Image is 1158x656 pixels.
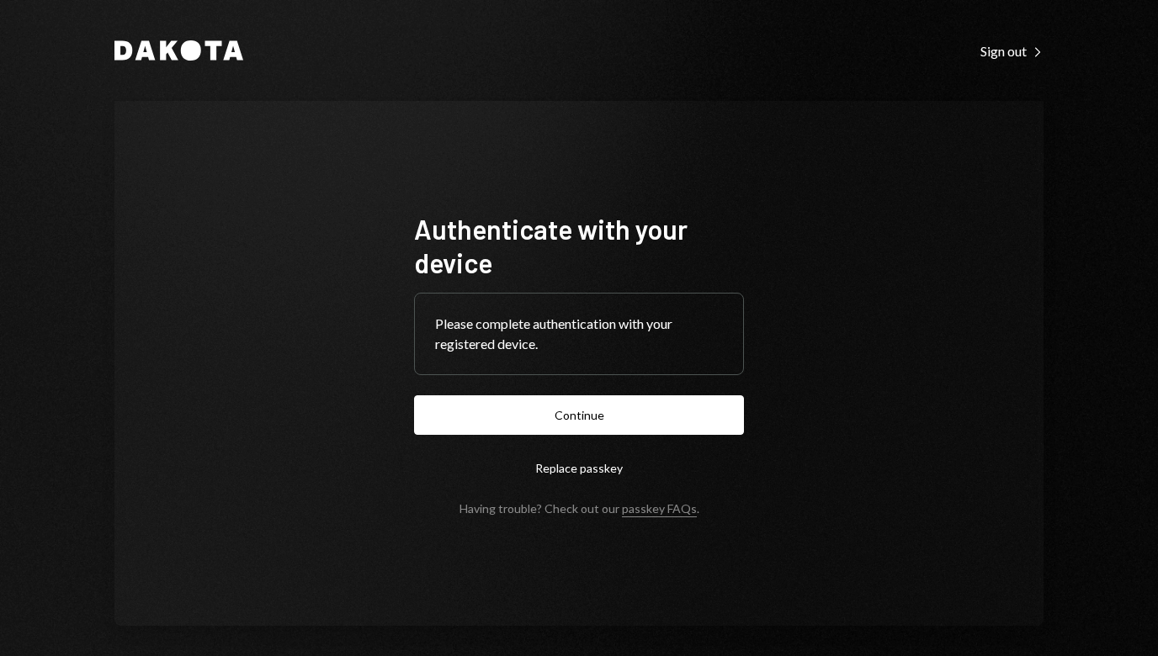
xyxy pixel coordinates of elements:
[980,41,1044,60] a: Sign out
[414,448,744,488] button: Replace passkey
[980,43,1044,60] div: Sign out
[622,501,697,517] a: passkey FAQs
[459,501,699,516] div: Having trouble? Check out our .
[435,314,723,354] div: Please complete authentication with your registered device.
[414,212,744,279] h1: Authenticate with your device
[414,395,744,435] button: Continue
